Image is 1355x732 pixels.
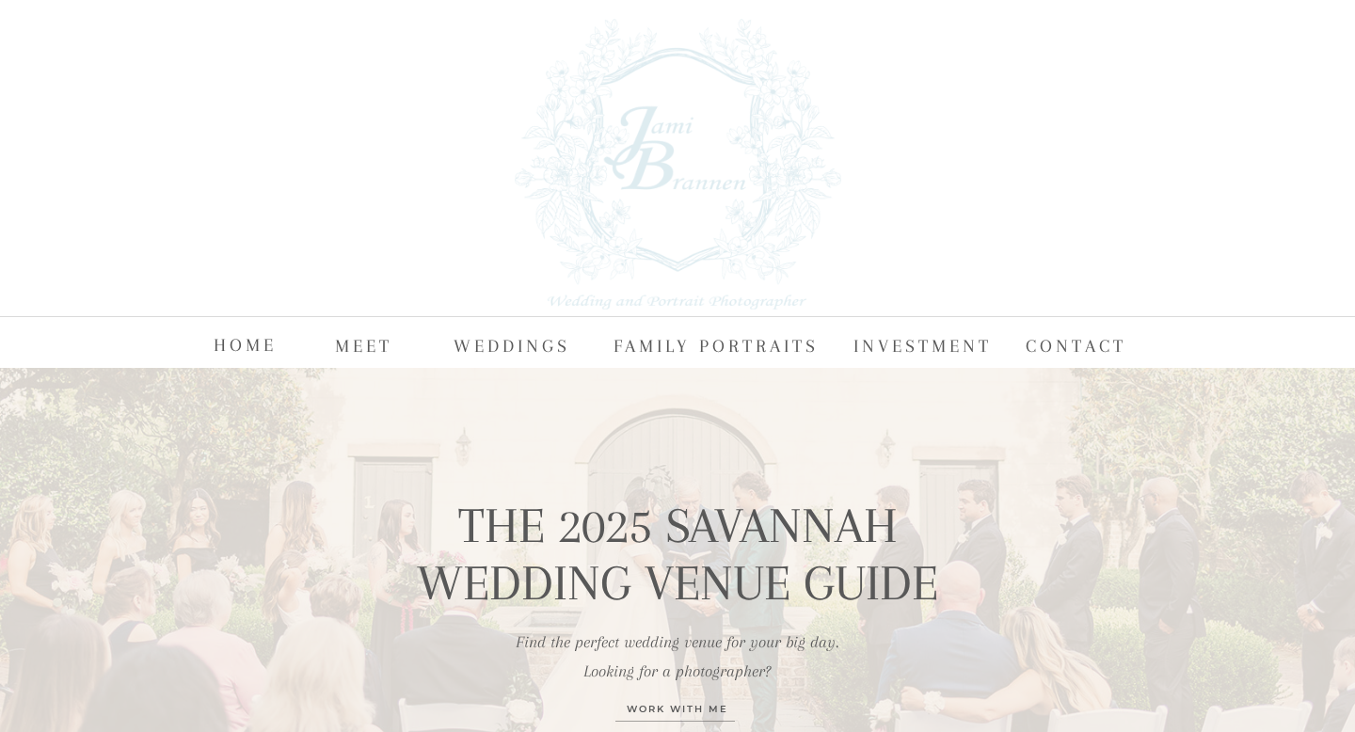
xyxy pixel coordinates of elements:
a: MEET [335,330,395,358]
a: Investment [853,330,996,358]
a: CONTACT [1026,330,1144,358]
p: Find the perfect wedding venue for your big day. Looking for a photographer? [425,628,928,683]
a: HOME [214,329,277,358]
a: FAMILY PORTRAITS [614,330,825,358]
a: Work With Me [578,701,777,732]
h2: The 2025 Savannah Wedding Venue Guide [368,498,987,613]
a: WEDDINGS [454,330,571,358]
